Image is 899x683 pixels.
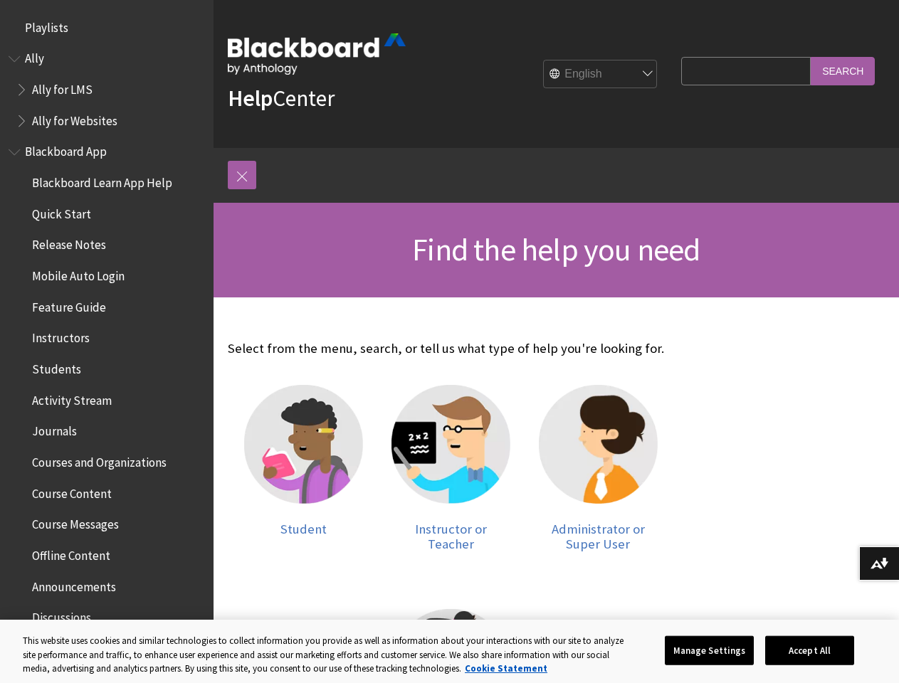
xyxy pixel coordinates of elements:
[811,57,875,85] input: Search
[32,575,116,594] span: Announcements
[32,171,172,190] span: Blackboard Learn App Help
[9,47,205,133] nav: Book outline for Anthology Ally Help
[539,385,658,504] img: Administrator
[32,202,91,221] span: Quick Start
[465,662,547,674] a: More information about your privacy, opens in a new tab
[765,635,854,665] button: Accept All
[32,264,125,283] span: Mobile Auto Login
[228,339,674,358] p: Select from the menu, search, or tell us what type of help you're looking for.
[32,109,117,128] span: Ally for Websites
[228,84,335,112] a: HelpCenter
[32,605,91,625] span: Discussions
[32,388,112,408] span: Activity Stream
[32,420,77,439] span: Journals
[244,385,363,551] a: Student Student
[32,482,112,501] span: Course Content
[539,385,658,551] a: Administrator Administrator or Super User
[228,33,406,75] img: Blackboard by Anthology
[544,60,658,89] select: Site Language Selector
[32,327,90,346] span: Instructors
[32,295,106,314] span: Feature Guide
[32,233,106,253] span: Release Notes
[280,521,327,537] span: Student
[665,635,754,665] button: Manage Settings
[391,385,510,504] img: Instructor
[244,385,363,504] img: Student
[412,230,700,269] span: Find the help you need
[9,16,205,40] nav: Book outline for Playlists
[415,521,487,553] span: Instructor or Teacher
[32,78,93,97] span: Ally for LMS
[23,634,629,676] div: This website uses cookies and similar technologies to collect information you provide as well as ...
[228,84,273,112] strong: Help
[32,544,110,563] span: Offline Content
[25,140,107,159] span: Blackboard App
[552,521,645,553] span: Administrator or Super User
[391,385,510,551] a: Instructor Instructor or Teacher
[32,513,119,532] span: Course Messages
[32,450,167,470] span: Courses and Organizations
[25,47,44,66] span: Ally
[25,16,68,35] span: Playlists
[32,357,81,376] span: Students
